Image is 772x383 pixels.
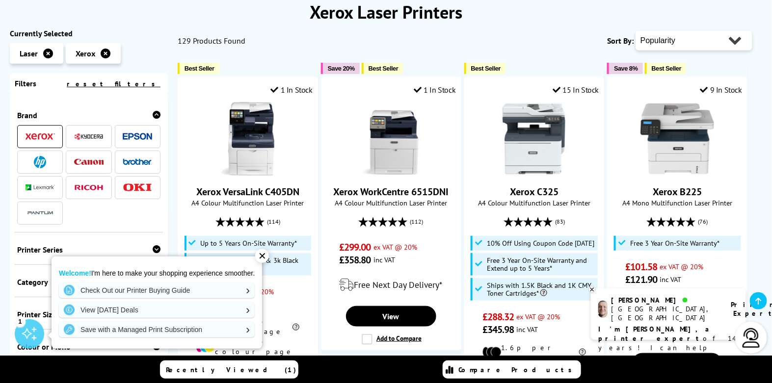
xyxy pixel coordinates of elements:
[211,168,285,178] a: Xerox VersaLink C405DN
[459,365,578,374] span: Compare Products
[373,255,395,264] span: inc VAT
[553,85,599,95] div: 15 In Stock
[59,269,255,278] p: I'm here to make your shopping experience smoother.
[640,102,714,176] img: Xerox B225
[74,130,104,143] a: Kyocera
[123,130,152,143] a: Epson
[76,49,95,58] span: Xerox
[15,78,36,88] span: Filters
[339,254,371,266] span: £358.80
[497,168,571,178] a: Xerox C325
[26,184,55,190] img: Lexmark
[339,241,371,254] span: £299.00
[178,63,219,74] button: Best Seller
[59,322,255,337] a: Save with a Managed Print Subscription
[652,65,682,72] span: Best Seller
[196,185,299,198] a: Xerox VersaLink C405DN
[17,309,160,319] div: Printer Size
[487,281,595,297] span: Ships with 1.5K Black and 1K CMY Toner Cartridges*
[373,242,417,252] span: ex VAT @ 20%
[487,239,594,247] span: 10% Off Using Coupon Code [DATE]
[17,110,160,120] div: Brand
[660,262,703,271] span: ex VAT @ 20%
[270,85,313,95] div: 1 In Stock
[267,212,280,231] span: (114)
[26,156,55,168] a: HP
[26,133,55,140] img: Xerox
[598,325,739,371] p: of 14 years! I can help you choose the right product
[510,185,559,198] a: Xerox C325
[555,212,565,231] span: (83)
[211,102,285,176] img: Xerox VersaLink C405DN
[410,212,424,231] span: (112)
[354,168,428,178] a: Xerox WorkCentre 6515DNI
[354,102,428,176] img: Xerox WorkCentre 6515DNI
[497,102,571,176] img: Xerox C325
[10,28,168,38] div: Currently Selected
[660,275,681,284] span: inc VAT
[321,63,360,74] button: Save 20%
[482,343,586,361] li: 1.6p per mono page
[74,133,104,140] img: Kyocera
[26,207,55,219] img: Pantum
[607,36,634,46] span: Sort By:
[20,49,38,58] span: Laser
[470,198,599,207] span: A4 Colour Multifunction Laser Printer
[653,185,702,198] a: Xerox B225
[346,306,436,327] a: View
[698,212,708,231] span: (76)
[598,325,713,343] b: I'm [PERSON_NAME], a printer expert
[598,301,608,318] img: ashley-livechat.png
[34,156,46,168] img: HP
[362,63,403,74] button: Best Seller
[517,312,560,321] span: ex VAT @ 20%
[74,181,104,194] a: Ricoh
[185,65,214,72] span: Best Seller
[74,185,104,190] img: Ricoh
[626,260,658,273] span: £101.58
[26,181,55,194] a: Lexmark
[26,130,55,143] a: Xerox
[160,360,298,379] a: Recently Viewed (1)
[326,271,456,299] div: modal_delivery
[645,63,687,74] button: Best Seller
[482,310,514,323] span: £288.32
[414,85,456,95] div: 1 In Stock
[74,159,104,165] img: Canon
[255,249,269,263] div: ✕
[640,168,714,178] a: Xerox B225
[59,269,91,277] strong: Welcome!
[614,65,638,72] span: Save 8%
[742,328,761,348] img: user-headset-light.svg
[328,65,355,72] span: Save 20%
[482,323,514,336] span: £345.98
[464,63,506,74] button: Best Seller
[630,239,720,247] span: Free 3 Year On-Site Warranty*
[326,198,456,207] span: A4 Colour Multifunction Laser Printer
[74,156,104,168] a: Canon
[607,63,642,74] button: Save 8%
[700,85,743,95] div: 9 In Stock
[612,305,719,322] div: [GEOGRAPHIC_DATA], [GEOGRAPHIC_DATA]
[166,365,297,374] span: Recently Viewed (1)
[517,325,538,334] span: inc VAT
[178,36,245,46] span: 129 Products Found
[123,183,152,192] img: OKI
[123,133,152,140] img: Epson
[471,65,501,72] span: Best Seller
[612,198,742,207] span: A4 Mono Multifunction Laser Printer
[443,360,581,379] a: Compare Products
[15,316,26,327] div: 1
[362,334,422,345] label: Add to Compare
[201,239,297,247] span: Up to 5 Years On-Site Warranty*
[17,245,160,255] div: Printer Series
[59,302,255,318] a: View [DATE] Deals
[612,296,719,305] div: [PERSON_NAME]
[487,256,595,272] span: Free 3 Year On-Site Warranty and Extend up to 5 Years*
[123,158,152,165] img: Brother
[10,0,762,24] h1: Xerox Laser Printers
[17,277,160,287] div: Category
[67,79,160,88] a: reset filters
[626,273,658,286] span: £121.90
